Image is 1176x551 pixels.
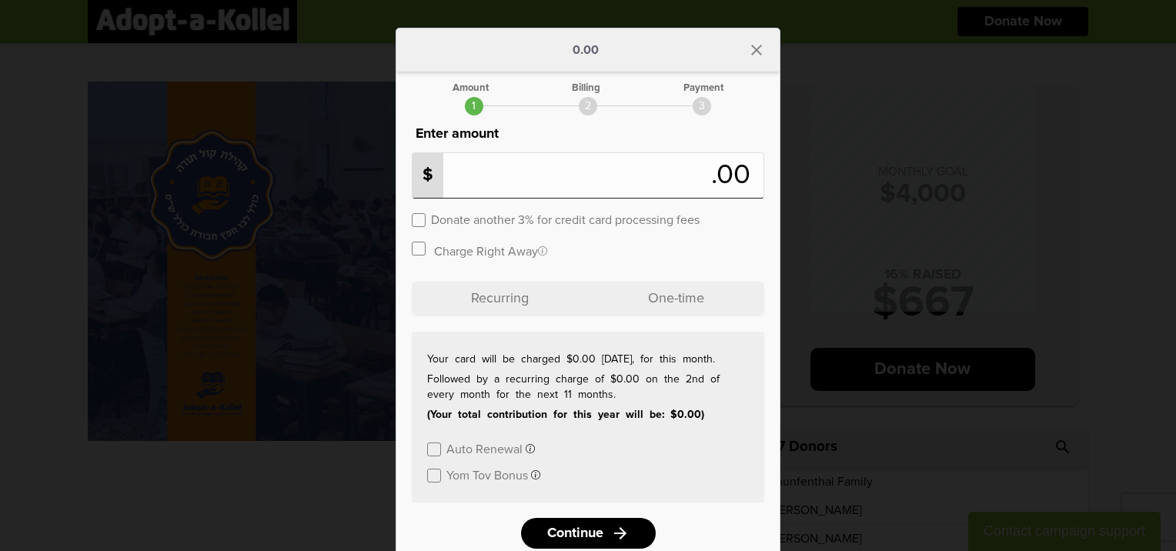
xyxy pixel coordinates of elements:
[431,212,700,226] label: Donate another 3% for credit card processing fees
[446,467,540,482] button: Yom Tov Bonus
[427,407,749,422] p: (Your total contribution for this year will be: $0.00)
[465,97,483,115] div: 1
[413,153,443,198] p: $
[711,162,758,189] span: .00
[427,372,749,402] p: Followed by a recurring charge of $0.00 on the 2nd of every month for the next 11 months.
[547,526,603,540] span: Continue
[747,41,766,59] i: close
[573,44,599,56] p: 0.00
[446,441,535,456] button: Auto Renewal
[579,97,597,115] div: 2
[446,467,528,482] label: Yom Tov Bonus
[683,83,723,93] div: Payment
[611,524,630,543] i: arrow_forward
[412,282,588,316] p: Recurring
[588,282,764,316] p: One-time
[412,123,764,145] p: Enter amount
[693,97,711,115] div: 3
[427,352,749,367] p: Your card will be charged $0.00 [DATE], for this month.
[446,441,523,456] label: Auto Renewal
[434,243,547,258] label: Charge Right Away
[572,83,600,93] div: Billing
[453,83,489,93] div: Amount
[521,518,656,549] a: Continuearrow_forward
